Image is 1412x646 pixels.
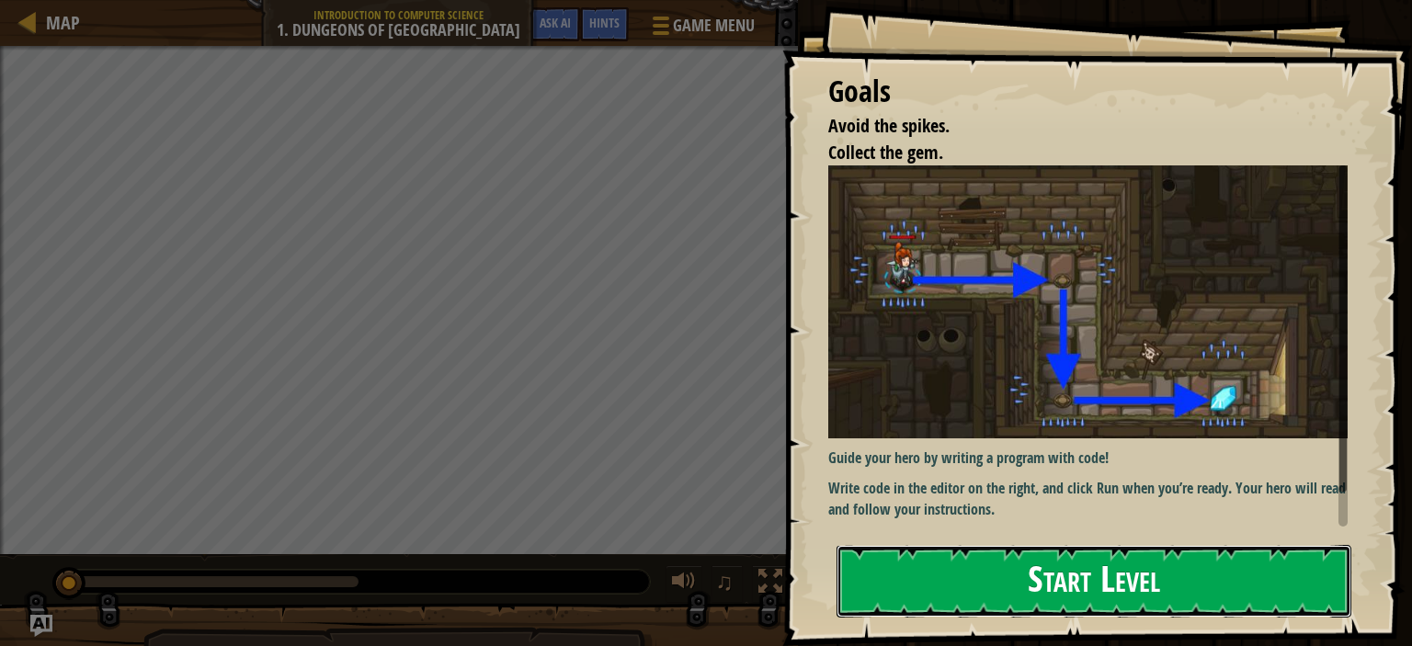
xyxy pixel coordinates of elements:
div: Goals [828,71,1348,113]
span: Collect the gem. [828,140,943,164]
div: Move To ... [7,123,1405,140]
span: Ask AI [540,14,571,31]
li: Collect the gem. [805,140,1343,166]
button: Game Menu [638,7,766,51]
button: Start Level [837,545,1351,618]
button: Ask AI [530,7,580,41]
a: Map [37,10,80,35]
p: Guide your hero by writing a program with code! [828,448,1361,469]
p: Write code in the editor on the right, and click Run when you’re ready. Your hero will read it an... [828,478,1361,520]
li: Avoid the spikes. [805,113,1343,140]
div: Sort New > Old [7,24,1405,40]
div: Rename [7,107,1405,123]
div: Sort A > Z [7,7,1405,24]
span: Hints [589,14,620,31]
span: Game Menu [673,14,755,38]
span: Avoid the spikes. [828,113,950,138]
img: Dungeons of kithgard [828,165,1361,438]
div: Sign out [7,90,1405,107]
div: Move To ... [7,40,1405,57]
button: Toggle fullscreen [752,565,789,603]
span: ♫ [715,568,734,595]
span: Map [46,10,80,35]
button: Ask AI [30,615,52,637]
div: Options [7,74,1405,90]
button: ♫ [712,565,743,603]
button: Adjust volume [666,565,702,603]
div: Delete [7,57,1405,74]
